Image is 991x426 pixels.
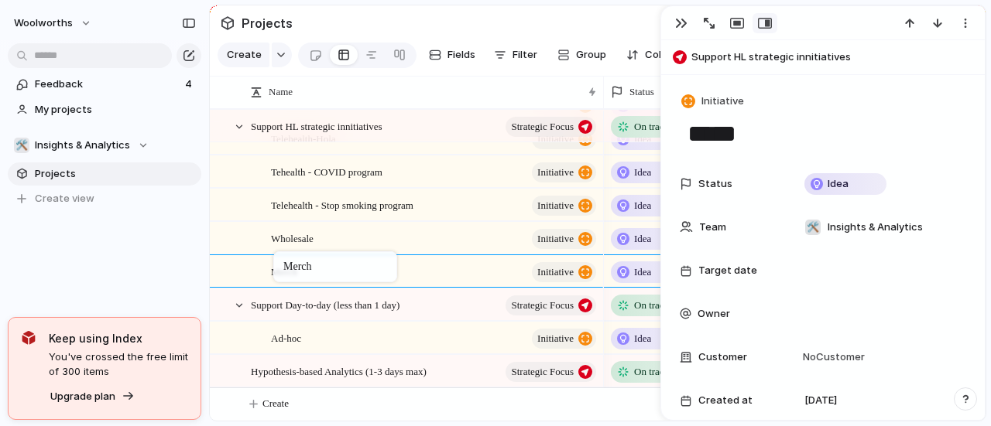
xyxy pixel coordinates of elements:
[271,229,314,247] span: Wholesale
[8,187,201,210] button: Create view
[537,162,574,183] span: initiative
[532,329,596,349] button: initiative
[271,329,301,346] span: Ad-hoc
[49,349,188,380] span: You've crossed the free limit of 300 items
[634,264,651,280] span: Idea
[805,220,821,235] div: 🛠️
[14,15,73,31] span: woolworths
[798,349,865,365] span: No Customer
[629,84,654,100] span: Status
[271,196,413,213] span: Telehealth - Stop smoking program
[576,47,606,63] span: Group
[506,362,596,382] button: Strategic Focus
[634,165,651,180] span: Idea
[283,261,387,273] div: Merch
[506,295,596,315] button: Strategic Focus
[8,134,201,157] button: 🛠️Insights & Analytics
[620,43,694,67] button: Collapse
[668,45,978,70] button: Support HL strategic innitiatives
[35,138,130,153] span: Insights & Analytics
[506,117,596,137] button: Strategic Focus
[804,393,837,408] span: [DATE]
[698,176,732,192] span: Status
[699,220,726,235] span: Team
[447,47,475,63] span: Fields
[634,119,669,135] span: On track
[238,9,296,37] span: Projects
[218,43,269,67] button: Create
[251,117,382,135] span: Support HL strategic innitiatives
[532,162,596,182] button: initiative
[35,102,196,118] span: My projects
[537,195,574,216] span: initiative
[271,262,297,280] span: Merch
[698,306,730,322] span: Owner
[634,331,651,346] span: Idea
[185,77,195,92] span: 4
[698,393,753,408] span: Created at
[7,11,100,36] button: woolworths
[537,261,574,283] span: initiative
[14,138,29,153] div: 🛠️
[49,330,188,346] span: Keep using Index
[46,386,139,407] button: Upgrade plan
[8,162,201,186] a: Projects
[698,349,747,365] span: Customer
[50,389,115,404] span: Upgrade plan
[537,328,574,349] span: initiative
[634,298,669,313] span: On track
[634,364,669,380] span: On track
[35,166,196,182] span: Projects
[634,198,651,213] span: Idea
[35,191,94,206] span: Create view
[550,43,614,67] button: Group
[251,295,399,313] span: Support Day-to-day (less than 1 day)
[828,220,923,235] span: Insights & Analytics
[537,228,574,250] span: initiative
[691,49,978,65] span: Support HL strategic innitiatives
[513,47,537,63] span: Filter
[828,176,849,192] span: Idea
[262,396,289,411] span: Create
[35,77,180,92] span: Feedback
[698,263,757,278] span: Target date
[678,90,749,113] button: Initiative
[511,295,574,316] span: Strategic Focus
[532,196,596,216] button: initiative
[271,162,382,180] span: Tehealth - COVID program
[423,43,482,67] button: Fields
[634,231,651,247] span: Idea
[532,262,596,282] button: initiative
[269,84,293,100] span: Name
[511,361,574,383] span: Strategic Focus
[488,43,544,67] button: Filter
[227,47,262,63] span: Create
[8,73,201,96] a: Feedback4
[8,98,201,121] a: My projects
[645,47,688,63] span: Collapse
[511,116,574,138] span: Strategic Focus
[251,362,427,380] span: Hypothesis-based Analytics (1-3 days max)
[532,129,596,149] button: initiative
[701,94,744,109] span: Initiative
[532,229,596,249] button: initiative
